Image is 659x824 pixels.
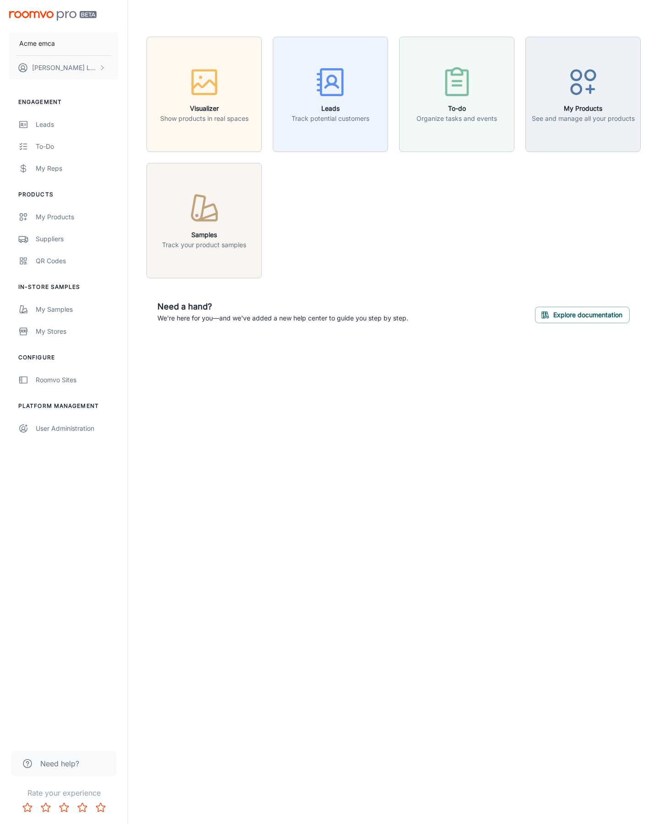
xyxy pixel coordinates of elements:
[9,11,97,21] img: Roomvo PRO Beta
[157,313,408,323] p: We're here for you—and we've added a new help center to guide you step by step.
[160,114,248,124] p: Show products in real spaces
[9,56,119,80] button: [PERSON_NAME] Leaptools
[416,103,497,114] h6: To-do
[146,163,262,278] button: SamplesTrack your product samples
[399,89,514,98] a: To-doOrganize tasks and events
[532,114,635,124] p: See and manage all your products
[525,89,641,98] a: My ProductsSee and manage all your products
[36,119,119,130] div: Leads
[36,326,119,336] div: My Stores
[157,300,408,313] h6: Need a hand?
[525,37,641,152] button: My ProductsSee and manage all your products
[36,163,119,173] div: My Reps
[160,103,248,114] h6: Visualizer
[19,38,55,49] p: Acme emca
[273,89,388,98] a: LeadsTrack potential customers
[162,230,246,240] h6: Samples
[36,304,119,314] div: My Samples
[36,256,119,266] div: QR Codes
[416,114,497,124] p: Organize tasks and events
[9,32,119,55] button: Acme emca
[146,215,262,224] a: SamplesTrack your product samples
[36,234,119,244] div: Suppliers
[162,240,246,250] p: Track your product samples
[399,37,514,152] button: To-doOrganize tasks and events
[535,309,630,319] a: Explore documentation
[36,141,119,152] div: To-do
[146,37,262,152] button: VisualizerShow products in real spaces
[273,37,388,152] button: LeadsTrack potential customers
[292,103,369,114] h6: Leads
[36,212,119,222] div: My Products
[532,103,635,114] h6: My Products
[32,63,97,73] p: [PERSON_NAME] Leaptools
[292,114,369,124] p: Track potential customers
[535,307,630,323] button: Explore documentation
